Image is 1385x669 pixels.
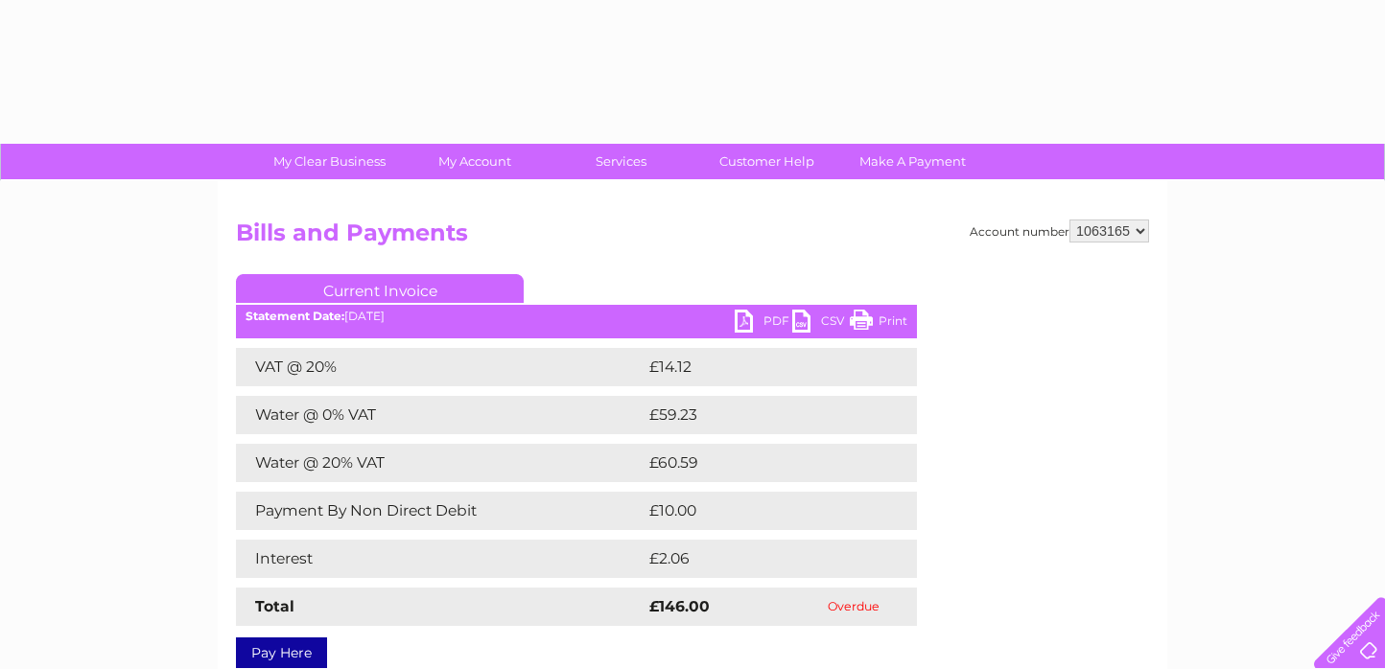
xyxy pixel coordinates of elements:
td: £14.12 [645,348,875,386]
a: Customer Help [688,144,846,179]
td: £60.59 [645,444,879,482]
a: CSV [792,310,850,337]
a: Make A Payment [833,144,992,179]
a: My Clear Business [250,144,409,179]
a: Services [542,144,700,179]
a: PDF [735,310,792,337]
td: £2.06 [645,540,873,578]
a: Current Invoice [236,274,524,303]
strong: £146.00 [649,597,710,615]
a: Pay Here [236,637,327,668]
td: £59.23 [645,396,878,434]
td: VAT @ 20% [236,348,645,386]
a: My Account [396,144,554,179]
h2: Bills and Payments [236,219,1149,256]
b: Statement Date: [246,309,344,323]
div: Account number [970,219,1149,242]
td: Payment By Non Direct Debit [236,492,645,530]
td: £10.00 [645,492,878,530]
td: Interest [236,540,645,578]
td: Water @ 0% VAT [236,396,645,434]
strong: Total [255,597,294,615]
td: Overdue [789,588,917,626]
td: Water @ 20% VAT [236,444,645,482]
a: Print [850,310,907,337]
div: [DATE] [236,310,917,323]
